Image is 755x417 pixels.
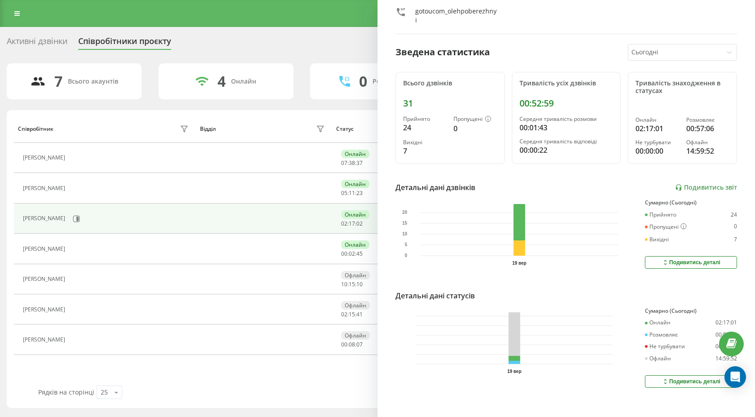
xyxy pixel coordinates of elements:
[520,122,613,133] div: 00:01:43
[645,319,671,326] div: Онлайн
[415,7,497,25] div: gotoucom_olehpoberezhnyi
[403,146,446,156] div: 7
[23,276,67,282] div: [PERSON_NAME]
[715,332,737,338] div: 00:57:06
[403,80,497,87] div: Всього дзвінків
[395,290,475,301] div: Детальні дані статусів
[715,355,737,362] div: 14:59:52
[645,236,669,243] div: Вихідні
[349,159,355,167] span: 38
[507,369,522,374] text: 19 вер
[662,259,720,266] div: Подивитись деталі
[645,308,737,314] div: Сумарно (Сьогодні)
[23,185,67,191] div: [PERSON_NAME]
[341,342,363,348] div: : :
[686,123,729,134] div: 00:57:06
[645,375,737,388] button: Подивитись деталі
[403,122,446,133] div: 24
[349,311,355,318] span: 15
[341,311,347,318] span: 02
[675,184,737,191] a: Подивитись звіт
[635,146,679,156] div: 00:00:00
[686,146,729,156] div: 14:59:52
[520,116,613,122] div: Середня тривалість розмови
[402,221,408,226] text: 15
[18,126,53,132] div: Співробітник
[635,139,679,146] div: Не турбувати
[405,243,408,248] text: 5
[349,220,355,227] span: 17
[341,341,347,348] span: 00
[356,280,363,288] span: 10
[341,280,347,288] span: 10
[356,220,363,227] span: 02
[341,311,363,318] div: : :
[341,150,369,158] div: Онлайн
[645,332,678,338] div: Розмовляє
[395,182,475,193] div: Детальні дані дзвінків
[724,366,746,388] div: Open Intercom Messenger
[7,36,67,50] div: Активні дзвінки
[402,210,408,215] text: 20
[356,189,363,197] span: 23
[520,145,613,155] div: 00:00:22
[403,116,446,122] div: Прийнято
[402,232,408,237] text: 10
[341,160,363,166] div: : :
[715,319,737,326] div: 02:17:01
[512,261,527,266] text: 19 вер
[341,180,369,188] div: Онлайн
[395,45,490,59] div: Зведена статистика
[218,73,226,90] div: 4
[101,388,108,397] div: 25
[68,78,118,85] div: Всього акаунтів
[341,281,363,288] div: : :
[662,378,720,385] div: Подивитись деталі
[341,250,347,257] span: 00
[635,117,679,123] div: Онлайн
[645,343,685,350] div: Не турбувати
[635,80,729,95] div: Тривалість знаходження в статусах
[356,311,363,318] span: 41
[54,73,62,90] div: 7
[341,331,370,340] div: Офлайн
[356,341,363,348] span: 07
[349,341,355,348] span: 08
[645,223,687,231] div: Пропущені
[231,78,256,85] div: Онлайн
[686,139,729,146] div: Офлайн
[349,250,355,257] span: 02
[734,223,737,231] div: 0
[23,306,67,313] div: [PERSON_NAME]
[645,200,737,206] div: Сумарно (Сьогодні)
[359,73,367,90] div: 0
[645,355,671,362] div: Офлайн
[403,139,446,146] div: Вихідні
[715,343,737,350] div: 00:00:00
[341,251,363,257] div: : :
[520,80,613,87] div: Тривалість усіх дзвінків
[453,116,497,123] div: Пропущені
[645,256,737,269] button: Подивитись деталі
[734,236,737,243] div: 7
[731,212,737,218] div: 24
[356,159,363,167] span: 37
[38,388,94,396] span: Рядків на сторінці
[341,301,370,310] div: Офлайн
[453,123,497,134] div: 0
[341,240,369,249] div: Онлайн
[686,117,729,123] div: Розмовляє
[23,155,67,161] div: [PERSON_NAME]
[520,138,613,145] div: Середня тривалість відповіді
[520,98,613,109] div: 00:52:59
[341,159,347,167] span: 07
[341,271,370,279] div: Офлайн
[356,250,363,257] span: 45
[200,126,216,132] div: Відділ
[23,246,67,252] div: [PERSON_NAME]
[405,253,408,258] text: 0
[373,78,416,85] div: Розмовляють
[341,210,369,219] div: Онлайн
[349,280,355,288] span: 15
[349,189,355,197] span: 11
